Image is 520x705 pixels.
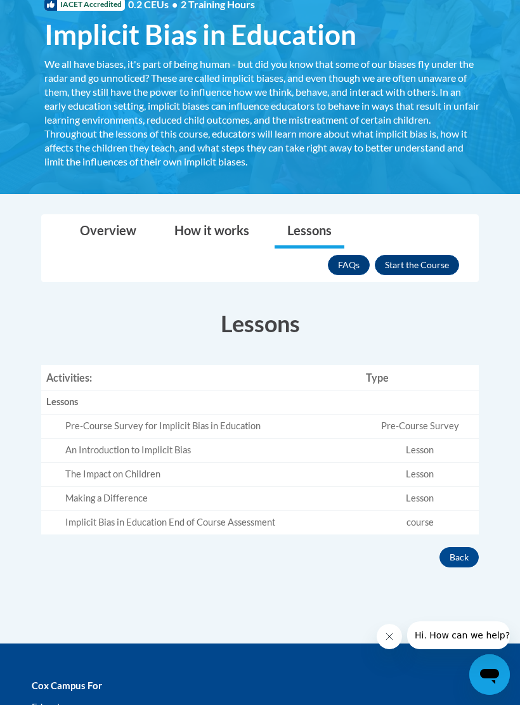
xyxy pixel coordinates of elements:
[65,468,356,481] div: The Impact on Children
[32,680,102,691] b: Cox Campus For
[65,420,356,433] div: Pre-Course Survey for Implicit Bias in Education
[44,57,482,169] div: We all have biases, it's part of being human - but did you know that some of our biases fly under...
[44,18,356,51] span: Implicit Bias in Education
[65,516,356,529] div: Implicit Bias in Education End of Course Assessment
[41,307,479,339] h3: Lessons
[67,215,149,249] a: Overview
[162,215,262,249] a: How it works
[361,365,479,391] th: Type
[375,255,459,275] button: Enroll
[65,444,356,457] div: An Introduction to Implicit Bias
[328,255,370,275] a: FAQs
[361,414,479,438] td: Pre-Course Survey
[361,486,479,510] td: Lesson
[361,462,479,486] td: Lesson
[407,621,510,649] iframe: Message from company
[275,215,344,249] a: Lessons
[65,492,356,505] div: Making a Difference
[469,654,510,695] iframe: Button to launch messaging window
[361,438,479,462] td: Lesson
[41,365,361,391] th: Activities:
[377,624,402,649] iframe: Close message
[439,547,479,567] button: Back
[361,510,479,534] td: course
[46,396,356,409] div: Lessons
